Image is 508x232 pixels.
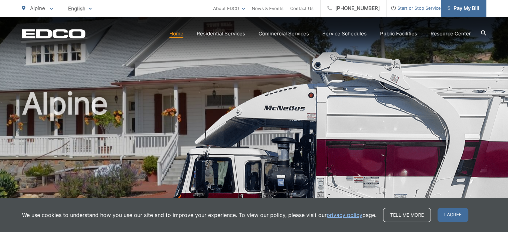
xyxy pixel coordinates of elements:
a: Public Facilities [380,30,417,38]
a: privacy policy [327,211,362,219]
a: Resource Center [431,30,471,38]
a: Home [169,30,183,38]
span: English [63,3,97,14]
a: News & Events [252,4,284,12]
a: Contact Us [290,4,314,12]
span: I agree [438,208,468,222]
a: Commercial Services [259,30,309,38]
a: EDCD logo. Return to the homepage. [22,29,86,38]
a: Residential Services [197,30,245,38]
span: Pay My Bill [448,4,479,12]
a: Service Schedules [322,30,367,38]
span: Alpine [30,5,45,11]
a: About EDCO [213,4,245,12]
p: We use cookies to understand how you use our site and to improve your experience. To view our pol... [22,211,376,219]
a: Tell me more [383,208,431,222]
